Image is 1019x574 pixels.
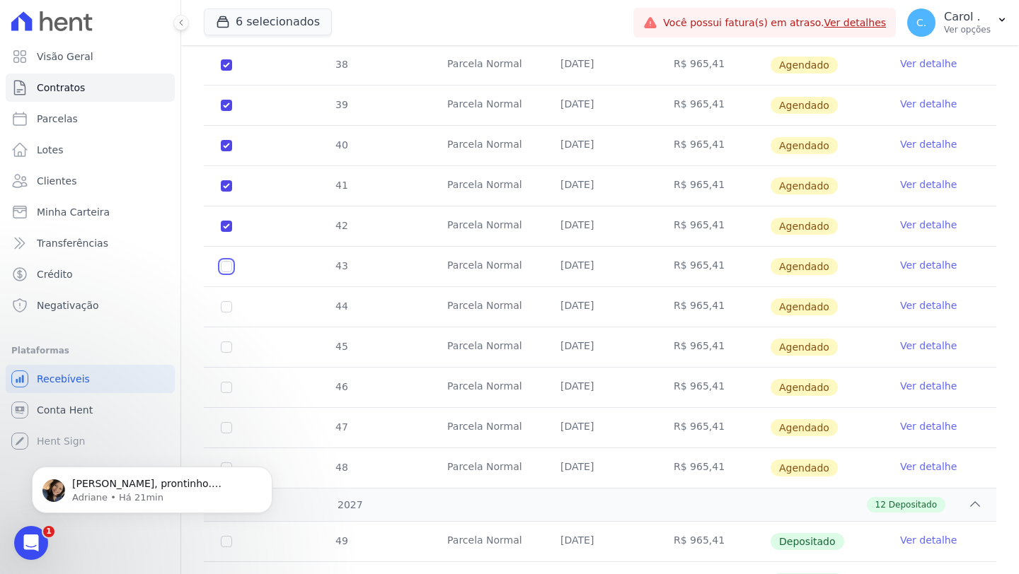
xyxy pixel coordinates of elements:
input: default [221,301,232,312]
span: Depositado [771,533,844,550]
input: default [221,59,232,71]
span: Agendado [771,57,838,74]
span: 48 [334,462,348,473]
span: Agendado [771,137,838,154]
td: Parcela Normal [430,166,543,206]
td: Parcela Normal [430,522,543,561]
td: Parcela Normal [430,247,543,286]
span: Conta Hent [37,403,93,417]
td: Parcela Normal [430,206,543,246]
span: 38 [334,59,348,70]
span: 39 [334,99,348,110]
td: R$ 965,41 [657,45,770,85]
a: Contratos [6,74,175,102]
td: R$ 965,41 [657,206,770,246]
input: default [221,422,232,433]
a: Parcelas [6,105,175,133]
a: Ver detalhe [900,533,957,547]
td: [DATE] [543,247,657,286]
input: default [221,180,232,192]
input: Só é possível selecionar pagamentos em aberto [221,536,232,547]
a: Ver detalhe [900,379,957,393]
input: default [221,140,232,151]
span: Agendado [771,177,838,194]
a: Minha Carteira [6,198,175,226]
span: 44 [334,300,348,312]
span: Agendado [771,419,838,436]
span: Depositado [889,498,937,511]
span: Lotes [37,143,64,157]
a: Ver detalhe [900,218,957,232]
a: Transferências [6,229,175,257]
span: Agendado [771,339,838,356]
a: Ver detalhe [900,419,957,433]
td: [DATE] [543,206,657,246]
td: [DATE] [543,522,657,561]
p: Carol . [944,10,991,24]
td: R$ 965,41 [657,86,770,125]
span: 1 [43,526,54,537]
input: default [221,382,232,393]
span: 49 [334,535,348,546]
a: Crédito [6,260,175,288]
a: Ver detalhe [900,258,957,272]
a: Lotes [6,136,175,164]
td: Parcela Normal [430,408,543,447]
span: Crédito [37,267,73,281]
td: R$ 965,41 [657,327,770,367]
td: Parcela Normal [430,368,543,407]
span: Contratos [37,81,85,95]
span: 47 [334,421,348,433]
a: Ver detalhe [900,459,957,474]
button: 6 selecionados [204,8,332,35]
span: Parcelas [37,112,78,126]
span: 46 [334,381,348,392]
td: R$ 965,41 [657,408,770,447]
span: Agendado [771,258,838,275]
span: C. [916,18,926,28]
span: 41 [334,180,348,191]
span: Agendado [771,379,838,396]
a: Ver detalhe [900,57,957,71]
td: [DATE] [543,86,657,125]
td: [DATE] [543,327,657,367]
td: [DATE] [543,45,657,85]
td: Parcela Normal [430,45,543,85]
a: Visão Geral [6,42,175,71]
a: Ver detalhe [900,339,957,353]
input: default [221,100,232,111]
span: Agendado [771,218,838,235]
span: Você possui fatura(s) em atraso. [663,16,886,30]
td: R$ 965,41 [657,287,770,327]
span: 43 [334,260,348,271]
td: [DATE] [543,287,657,327]
td: [DATE] [543,166,657,206]
span: Recebíveis [37,372,90,386]
td: R$ 965,41 [657,448,770,488]
td: [DATE] [543,448,657,488]
td: Parcela Normal [430,448,543,488]
a: Ver detalhes [824,17,886,28]
span: 45 [334,341,348,352]
td: [DATE] [543,126,657,165]
p: Ver opções [944,24,991,35]
a: Clientes [6,167,175,195]
a: Ver detalhe [900,137,957,151]
span: Minha Carteira [37,205,110,219]
a: Negativação [6,291,175,320]
span: Negativação [37,298,99,312]
a: Ver detalhe [900,177,957,192]
span: 12 [875,498,886,511]
td: R$ 965,41 [657,522,770,561]
span: 42 [334,220,348,231]
td: Parcela Normal [430,327,543,367]
a: Ver detalhe [900,97,957,111]
td: Parcela Normal [430,287,543,327]
td: [DATE] [543,408,657,447]
input: default [221,221,232,232]
span: Agendado [771,97,838,114]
